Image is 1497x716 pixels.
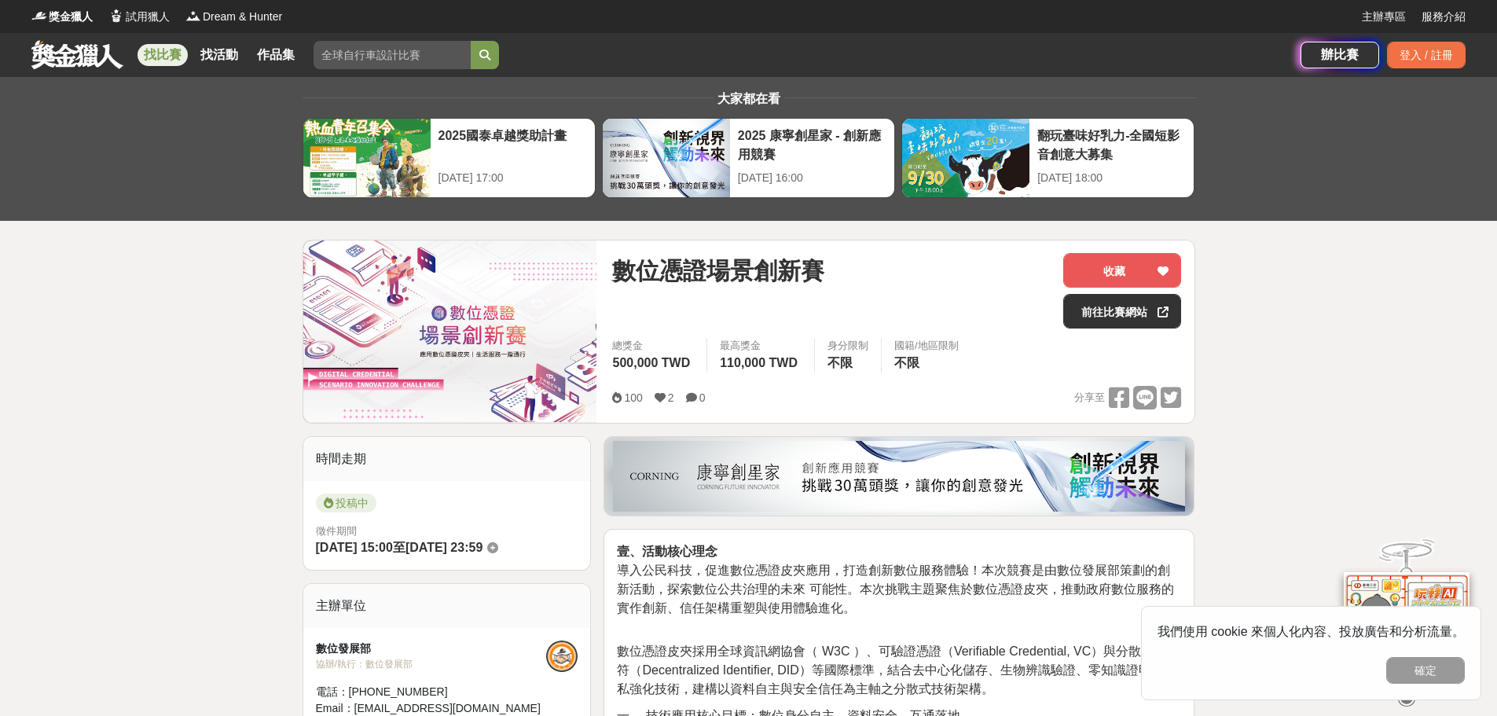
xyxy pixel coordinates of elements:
[602,118,895,198] a: 2025 康寧創星家 - 創新應用競賽[DATE] 16:00
[316,525,357,537] span: 徵件期間
[617,644,1180,696] span: 數位憑證皮夾採用全球資訊網協會（ W3C ）、可驗證憑證（Verifiable Credential, VC）與分散式識別符（Decentralized Identifier, DID）等國際標...
[1063,253,1181,288] button: 收藏
[405,541,482,554] span: [DATE] 23:59
[303,584,591,628] div: 主辦單位
[1063,294,1181,329] a: 前往比賽網站
[612,253,824,288] span: 數位憑證場景創新賽
[138,44,188,66] a: 找比賽
[194,44,244,66] a: 找活動
[699,391,706,404] span: 0
[1362,9,1406,25] a: 主辦專區
[251,44,301,66] a: 作品集
[1344,572,1469,677] img: d2146d9a-e6f6-4337-9592-8cefde37ba6b.png
[108,9,170,25] a: Logo試用獵人
[1074,386,1105,409] span: 分享至
[316,494,376,512] span: 投稿中
[438,127,587,162] div: 2025國泰卓越獎助計畫
[827,338,868,354] div: 身分限制
[827,356,853,369] span: 不限
[612,356,690,369] span: 500,000 TWD
[720,338,802,354] span: 最高獎金
[738,170,886,186] div: [DATE] 16:00
[624,391,642,404] span: 100
[393,541,405,554] span: 至
[438,170,587,186] div: [DATE] 17:00
[668,391,674,404] span: 2
[1386,657,1465,684] button: 確定
[612,338,694,354] span: 總獎金
[314,41,471,69] input: 全球自行車設計比賽
[1301,42,1379,68] a: 辦比賽
[185,9,282,25] a: LogoDream & Hunter
[1037,127,1186,162] div: 翻玩臺味好乳力-全國短影音創意大募集
[303,437,591,481] div: 時間走期
[894,338,959,354] div: 國籍/地區限制
[185,8,201,24] img: Logo
[316,641,547,657] div: 數位發展部
[31,9,93,25] a: Logo獎金獵人
[303,118,596,198] a: 2025國泰卓越獎助計畫[DATE] 17:00
[49,9,93,25] span: 獎金獵人
[303,241,597,422] img: Cover Image
[108,8,124,24] img: Logo
[720,356,798,369] span: 110,000 TWD
[203,9,282,25] span: Dream & Hunter
[1037,170,1186,186] div: [DATE] 18:00
[617,545,717,558] strong: 壹、活動核心理念
[1387,42,1466,68] div: 登入 / 註冊
[316,684,547,700] div: 電話： [PHONE_NUMBER]
[617,564,1173,615] span: 導入公民科技，促進數位憑證皮夾應用，打造創新數位服務體驗！本次競賽是由數位發展部策劃的創新活動，探索數位公共治理的未來 可能性。本次挑戰主題聚焦於數位憑證皮夾，推動政府數位服務的實作創新、信任架...
[126,9,170,25] span: 試用獵人
[894,356,919,369] span: 不限
[901,118,1194,198] a: 翻玩臺味好乳力-全國短影音創意大募集[DATE] 18:00
[1158,625,1465,638] span: 我們使用 cookie 來個人化內容、投放廣告和分析流量。
[316,657,547,671] div: 協辦/執行： 數位發展部
[31,8,47,24] img: Logo
[316,541,393,554] span: [DATE] 15:00
[714,92,784,105] span: 大家都在看
[738,127,886,162] div: 2025 康寧創星家 - 創新應用競賽
[613,441,1185,512] img: be6ed63e-7b41-4cb8-917a-a53bd949b1b4.png
[1422,9,1466,25] a: 服務介紹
